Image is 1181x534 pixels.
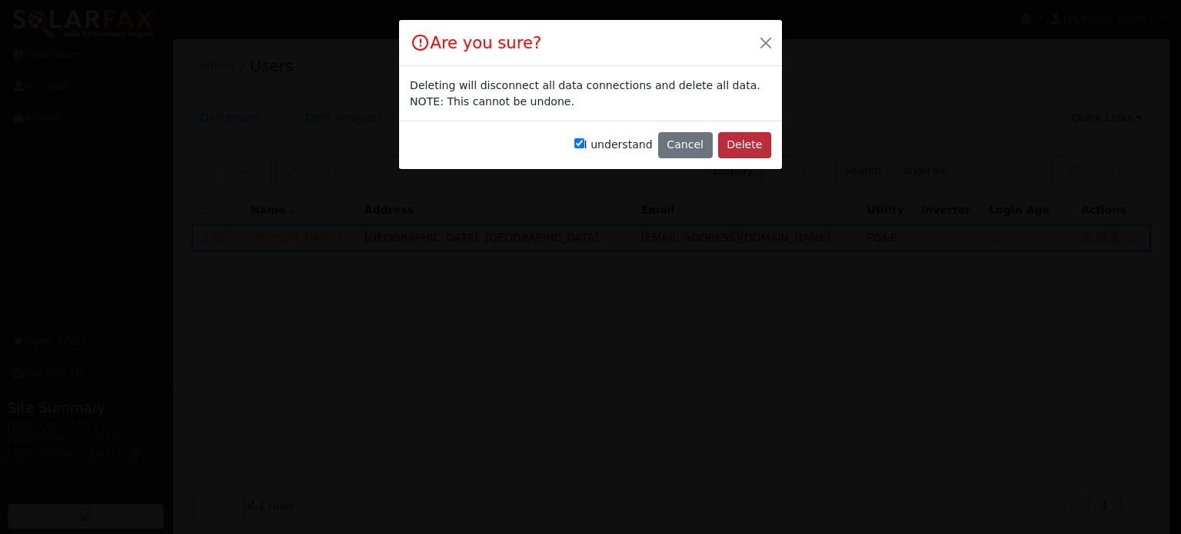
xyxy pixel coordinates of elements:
button: Cancel [658,132,713,158]
button: Delete [718,132,771,158]
h4: Are you sure? [410,31,541,55]
label: I understand [574,137,653,153]
input: I understand [574,138,584,148]
div: Deleting will disconnect all data connections and delete all data. NOTE: This cannot be undone. [410,78,771,110]
button: Close [755,32,777,53]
